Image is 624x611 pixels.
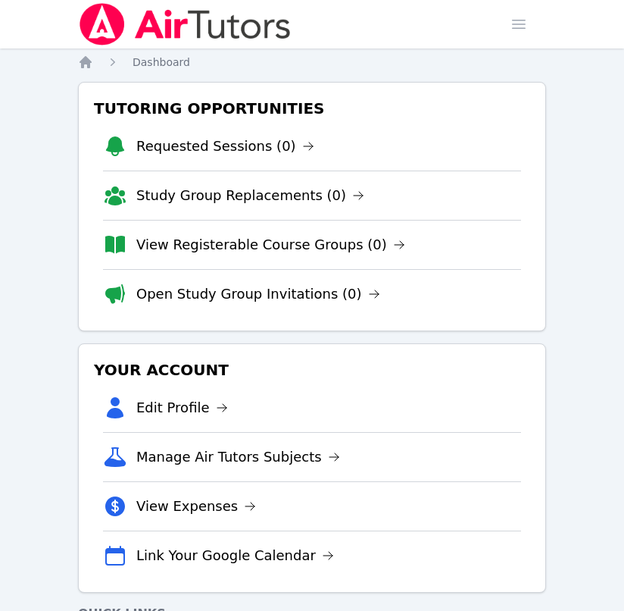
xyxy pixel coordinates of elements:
a: Requested Sessions (0) [136,136,314,157]
a: Study Group Replacements (0) [136,185,364,206]
span: Dashboard [133,56,190,68]
nav: Breadcrumb [78,55,546,70]
a: Edit Profile [136,397,228,418]
h3: Tutoring Opportunities [91,95,533,122]
a: Link Your Google Calendar [136,545,334,566]
a: Open Study Group Invitations (0) [136,284,380,305]
h3: Your Account [91,356,533,384]
a: Manage Air Tutors Subjects [136,446,340,468]
a: View Expenses [136,496,256,517]
img: Air Tutors [78,3,292,45]
a: View Registerable Course Groups (0) [136,234,405,255]
a: Dashboard [133,55,190,70]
